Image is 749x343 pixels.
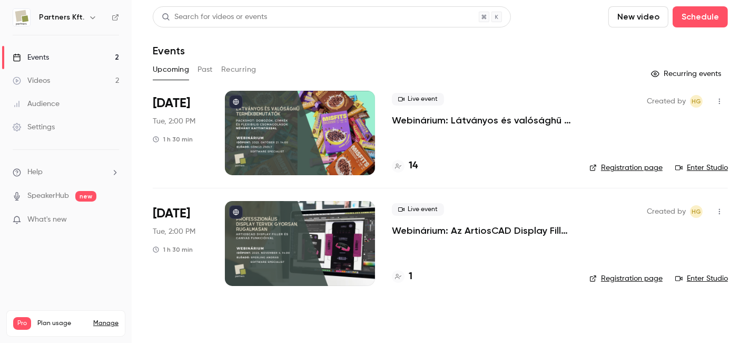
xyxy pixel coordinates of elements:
button: New video [608,6,668,27]
span: What's new [27,214,67,225]
button: Recurring events [646,65,728,82]
iframe: Noticeable Trigger [106,215,119,225]
span: Live event [392,93,444,106]
div: 1 h 30 min [153,135,193,144]
h4: 14 [409,159,418,173]
a: Enter Studio [675,273,728,284]
span: [DATE] [153,95,190,112]
span: [DATE] [153,205,190,222]
span: HG [692,95,701,108]
span: Live event [392,203,444,216]
button: Recurring [221,61,257,78]
div: Audience [13,99,60,109]
div: Oct 21 Tue, 2:00 PM (Europe/Budapest) [153,91,208,175]
div: Videos [13,75,50,86]
a: Enter Studio [675,163,728,173]
h1: Events [153,44,185,57]
div: Events [13,52,49,63]
img: Partners Kft. [13,9,30,26]
span: new [75,191,96,202]
button: Upcoming [153,61,189,78]
h4: 1 [409,270,412,284]
span: Hajnal Gönczi [690,205,703,218]
a: Webinárium: Az ArtiosCAD Display Filler és Canvas újdonságairól ([DATE] 14:00) [392,224,573,237]
span: Created by [647,205,686,218]
a: Registration page [589,273,663,284]
span: Tue, 2:00 PM [153,226,195,237]
button: Past [198,61,213,78]
span: Hajnal Gönczi [690,95,703,108]
button: Schedule [673,6,728,27]
div: Nov 4 Tue, 2:00 PM (Europe/Budapest) [153,201,208,285]
a: 1 [392,270,412,284]
span: HG [692,205,701,218]
div: Search for videos or events [162,12,267,23]
li: help-dropdown-opener [13,167,119,178]
a: Registration page [589,163,663,173]
span: Help [27,167,43,178]
span: Tue, 2:00 PM [153,116,195,127]
a: Webinárium: Látványos és valósághű termékbemutatók - Packshot-tal (2025. október 21., 14:00) [392,114,573,127]
a: SpeakerHub [27,190,69,202]
a: 14 [392,159,418,173]
span: Plan usage [37,319,87,328]
span: Pro [13,317,31,330]
div: 1 h 30 min [153,245,193,254]
span: Created by [647,95,686,108]
a: Manage [93,319,119,328]
div: Settings [13,122,55,132]
h6: Partners Kft. [39,12,84,23]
